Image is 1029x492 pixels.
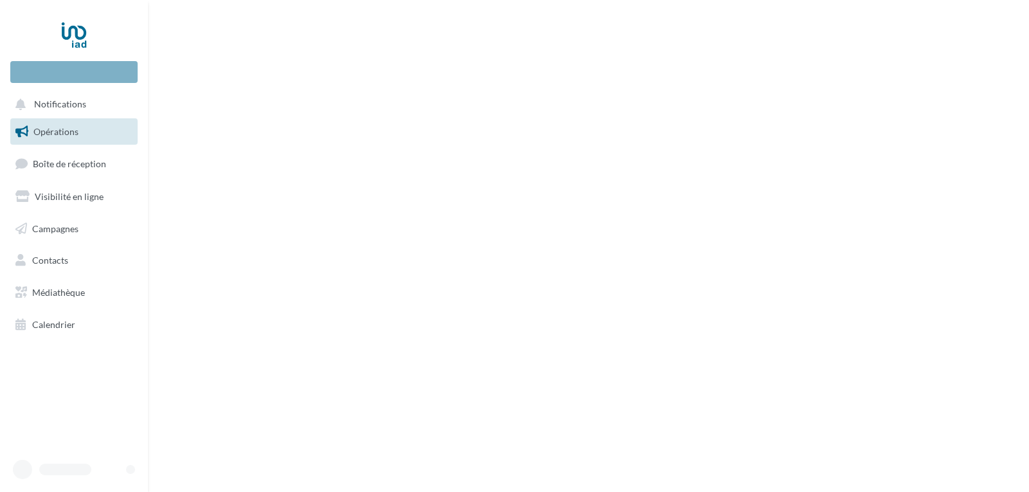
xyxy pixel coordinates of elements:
[34,99,86,110] span: Notifications
[33,126,78,137] span: Opérations
[8,118,140,145] a: Opérations
[32,223,78,233] span: Campagnes
[10,61,138,83] div: Nouvelle campagne
[8,247,140,274] a: Contacts
[32,287,85,298] span: Médiathèque
[32,255,68,266] span: Contacts
[8,183,140,210] a: Visibilité en ligne
[8,279,140,306] a: Médiathèque
[32,319,75,330] span: Calendrier
[8,150,140,178] a: Boîte de réception
[33,158,106,169] span: Boîte de réception
[8,215,140,242] a: Campagnes
[8,311,140,338] a: Calendrier
[35,191,104,202] span: Visibilité en ligne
